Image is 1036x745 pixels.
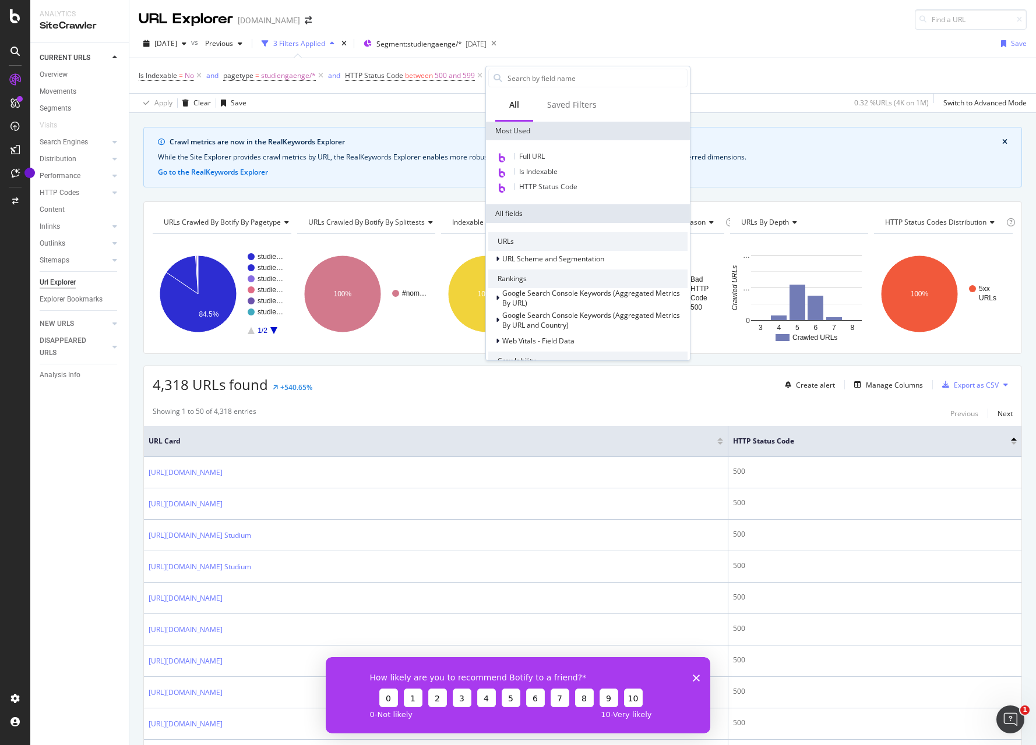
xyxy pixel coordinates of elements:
[690,294,707,302] text: Code
[519,166,558,176] span: Is Indexable
[796,380,835,390] div: Create alert
[153,375,268,394] span: 4,318 URLs found
[306,213,442,232] h4: URLs Crawled By Botify By splittests
[40,204,65,216] div: Content
[866,380,923,390] div: Manage Columns
[850,324,854,332] text: 8
[161,213,298,232] h4: URLs Crawled By Botify By pagetype
[40,318,74,330] div: NEW URLS
[376,39,462,49] span: Segment: studiengaenge/*
[40,86,121,98] a: Movements
[733,436,993,446] span: HTTP Status Code
[40,221,109,233] a: Inlinks
[733,466,1017,477] div: 500
[733,655,1017,665] div: 500
[40,221,60,233] div: Inlinks
[258,253,283,261] text: studie…
[255,70,259,80] span: =
[40,237,65,250] div: Outlinks
[950,406,978,420] button: Previous
[519,151,545,161] span: Full URL
[149,436,714,446] span: URL Card
[996,705,1024,733] iframe: Intercom live chat
[450,213,612,232] h4: Indexable / Non-Indexable URLs Distribution
[258,327,267,335] text: 1/2
[149,530,251,541] a: [URL][DOMAIN_NAME] Studium
[40,52,90,64] div: CURRENT URLS
[273,38,325,48] div: 3 Filters Applied
[486,122,690,140] div: Most Used
[328,70,340,80] div: and
[733,560,1017,571] div: 500
[792,334,837,342] text: Crawled URLs
[502,336,575,346] span: Web Vitals - Field Data
[850,378,923,392] button: Manage Columns
[164,217,281,227] span: URLs Crawled By Botify By pagetype
[979,285,990,293] text: 5xx
[153,243,291,345] div: A chart.
[40,19,119,33] div: SiteCrawler
[149,467,223,478] a: [URL][DOMAIN_NAME]
[143,127,1022,187] div: info banner
[149,718,223,730] a: [URL][DOMAIN_NAME]
[40,102,121,115] a: Segments
[40,69,121,81] a: Overview
[40,335,109,359] a: DISAPPEARED URLS
[191,37,200,47] span: vs
[40,170,80,182] div: Performance
[258,275,283,283] text: studie…
[231,98,246,108] div: Save
[998,406,1013,420] button: Next
[40,153,109,165] a: Distribution
[339,38,349,49] div: times
[149,687,223,698] a: [URL][DOMAIN_NAME]
[441,243,580,345] svg: A chart.
[795,324,799,332] text: 5
[258,308,283,316] text: studie…
[257,34,339,53] button: 3 Filters Applied
[466,39,487,49] div: [DATE]
[943,98,1027,108] div: Switch to Advanced Mode
[733,623,1017,634] div: 500
[813,324,817,332] text: 6
[488,352,688,370] div: Crawlability
[478,290,496,298] text: 100%
[158,167,268,178] button: Go to the RealKeywords Explorer
[485,69,531,83] button: Add Filter
[158,152,1007,162] div: While the Site Explorer provides crawl metrics by URL, the RealKeywords Explorer enables more rob...
[40,52,109,64] a: CURRENT URLS
[216,94,246,112] button: Save
[40,318,109,330] a: NEW URLS
[40,102,71,115] div: Segments
[40,153,76,165] div: Distribution
[359,34,487,53] button: Segment:studiengaenge/*[DATE]
[486,204,690,223] div: All fields
[743,284,750,292] text: …
[519,182,577,191] span: HTTP Status Code
[405,70,433,80] span: between
[40,369,80,381] div: Analysis Info
[832,324,836,332] text: 7
[40,187,109,199] a: HTTP Codes
[40,119,69,132] a: Visits
[40,254,69,267] div: Sitemaps
[733,592,1017,602] div: 500
[333,290,351,298] text: 100%
[40,170,109,182] a: Performance
[874,243,1013,345] div: A chart.
[40,293,121,306] a: Explorer Bookmarks
[40,293,103,306] div: Explorer Bookmarks
[149,624,223,636] a: [URL][DOMAIN_NAME]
